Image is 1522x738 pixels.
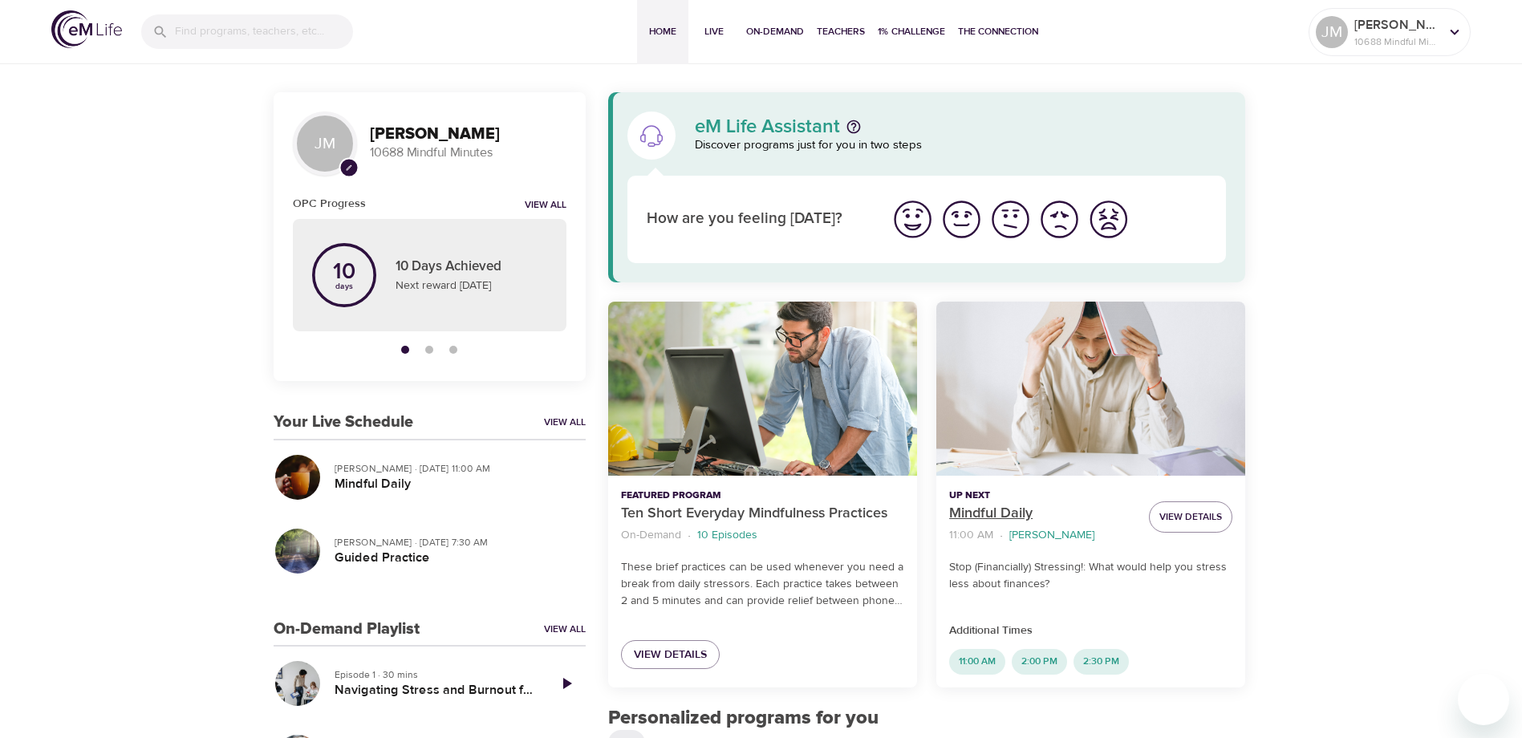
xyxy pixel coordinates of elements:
button: Navigating Stress and Burnout for Teachers and School Staff [274,659,322,708]
button: I'm feeling bad [1035,195,1084,244]
a: Play Episode [547,664,586,703]
div: JM [1316,16,1348,48]
img: worst [1086,197,1130,241]
p: Episode 1 · 30 mins [335,667,534,682]
h2: Personalized programs for you [608,707,1246,730]
p: Mindful Daily [949,503,1136,525]
span: 2:00 PM [1012,655,1067,668]
span: View Details [1159,509,1222,525]
span: On-Demand [746,23,804,40]
h3: [PERSON_NAME] [370,125,566,144]
div: JM [293,112,357,176]
p: 10 Episodes [697,527,757,544]
span: 11:00 AM [949,655,1005,668]
p: How are you feeling [DATE]? [647,208,869,231]
button: I'm feeling ok [986,195,1035,244]
span: The Connection [958,23,1038,40]
p: [PERSON_NAME] · [DATE] 11:00 AM [335,461,573,476]
p: 10688 Mindful Minutes [1354,34,1439,49]
p: [PERSON_NAME] [1009,527,1094,544]
p: Featured Program [621,489,904,503]
p: Up Next [949,489,1136,503]
button: I'm feeling great [888,195,937,244]
p: eM Life Assistant [695,117,840,136]
li: · [1000,525,1003,546]
div: 2:30 PM [1074,649,1129,675]
p: [PERSON_NAME] · [DATE] 7:30 AM [335,535,573,549]
p: These brief practices can be used whenever you need a break from daily stressors. Each practice t... [621,559,904,610]
h3: On-Demand Playlist [274,620,420,639]
p: Additional Times [949,622,1232,639]
a: View All [544,622,586,636]
h5: Navigating Stress and Burnout for Teachers and School Staff [335,682,534,699]
input: Find programs, teachers, etc... [175,14,353,49]
span: Home [643,23,682,40]
img: good [940,197,984,241]
button: Mindful Daily [936,302,1245,476]
li: · [688,525,691,546]
p: 10688 Mindful Minutes [370,144,566,162]
span: Teachers [817,23,865,40]
span: 2:30 PM [1074,655,1129,668]
div: 11:00 AM [949,649,1005,675]
img: great [891,197,935,241]
p: 10 [333,261,355,283]
iframe: Button to launch messaging window [1458,674,1509,725]
p: 10 Days Achieved [396,257,547,278]
button: Ten Short Everyday Mindfulness Practices [608,302,917,476]
div: 2:00 PM [1012,649,1067,675]
nav: breadcrumb [621,525,904,546]
button: I'm feeling worst [1084,195,1133,244]
h6: OPC Progress [293,195,366,213]
p: days [333,283,355,290]
h5: Mindful Daily [335,476,573,493]
span: 1% Challenge [878,23,945,40]
p: 11:00 AM [949,527,993,544]
img: ok [988,197,1033,241]
p: Next reward [DATE] [396,278,547,294]
p: Stop (Financially) Stressing!: What would help you stress less about finances? [949,559,1232,593]
nav: breadcrumb [949,525,1136,546]
p: Ten Short Everyday Mindfulness Practices [621,503,904,525]
button: View Details [1149,501,1232,533]
p: [PERSON_NAME] [1354,15,1439,34]
a: View All [544,416,586,429]
span: View Details [634,645,707,665]
h5: Guided Practice [335,549,573,566]
h3: Your Live Schedule [274,413,413,432]
span: Live [695,23,733,40]
img: eM Life Assistant [639,123,664,148]
button: I'm feeling good [937,195,986,244]
a: View Details [621,640,720,670]
p: On-Demand [621,527,681,544]
img: bad [1037,197,1082,241]
img: logo [51,10,122,48]
p: Discover programs just for you in two steps [695,136,1227,155]
a: View all notifications [525,199,566,213]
